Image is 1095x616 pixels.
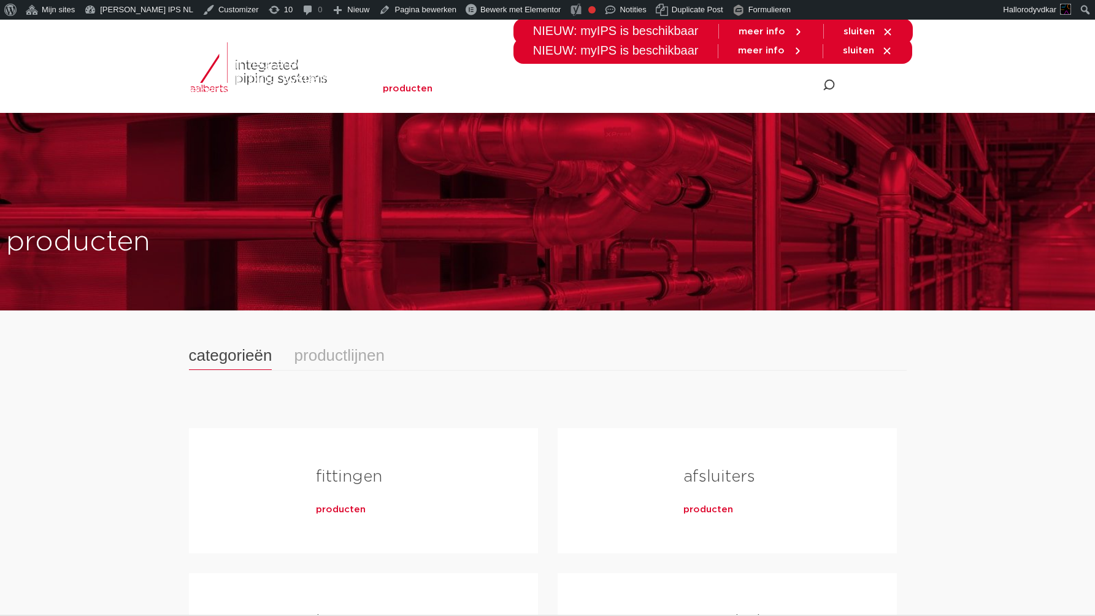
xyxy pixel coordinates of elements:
a: producten [316,504,366,516]
span: meer info [739,27,785,36]
a: sluiten [843,45,893,56]
a: meer info [739,26,804,37]
div: categorieën [189,347,272,370]
span: NIEUW: myIPS is beschikbaar [533,44,699,57]
span: sluiten [843,46,874,55]
div: productlijnen [294,347,385,363]
nav: Menu [383,65,792,112]
a: afsluiters [683,469,755,485]
h1: producten [6,223,1089,262]
a: toepassingen [520,65,585,112]
a: producten [383,65,432,112]
a: services [686,65,725,112]
span: rodyvdkar [1021,5,1056,14]
a: fittingen [316,469,382,485]
a: meer info [738,45,803,56]
a: markets [457,65,496,112]
span: sluiten [843,27,875,36]
a: downloads [609,65,661,112]
div: Focus keyphrase niet ingevuld [588,6,596,13]
span: Bewerk met Elementor [480,5,561,14]
a: sluiten [843,26,893,37]
nav: Menu [853,63,866,114]
span: NIEUW: myIPS is beschikbaar [533,24,699,37]
span: meer info [738,46,785,55]
a: producten [683,504,733,516]
a: over ons [750,65,792,112]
